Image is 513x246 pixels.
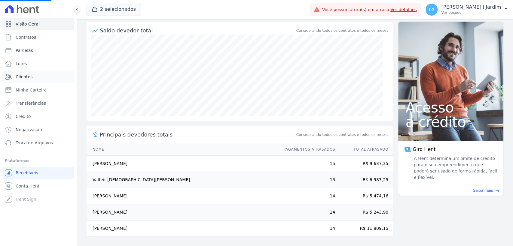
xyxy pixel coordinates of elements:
[16,47,33,53] span: Parcelas
[16,170,38,176] span: Recebíveis
[335,204,393,220] td: R$ 5.243,90
[87,156,278,172] td: [PERSON_NAME]
[16,34,36,40] span: Contratos
[2,167,74,179] a: Recebíveis
[2,18,74,30] a: Visão Geral
[16,183,39,189] span: Conta Hent
[322,7,417,13] span: Você possui fatura(s) em atraso.
[278,204,335,220] td: 14
[16,21,40,27] span: Visão Geral
[2,71,74,83] a: Clientes
[87,204,278,220] td: [PERSON_NAME]
[335,156,393,172] td: R$ 9.637,35
[87,4,141,15] button: 2 selecionados
[413,155,497,181] span: A Hent determina um limite de crédito para o seu empreendimento que poderá ser usado de forma ráp...
[16,87,47,93] span: Minha Carteira
[16,127,42,133] span: Negativação
[278,172,335,188] td: 15
[2,97,74,109] a: Transferências
[87,172,278,188] td: Valteir [DEMOGRAPHIC_DATA][PERSON_NAME]
[16,140,53,146] span: Troca de Arquivos
[278,188,335,204] td: 14
[335,220,393,237] td: R$ 11.809,15
[87,143,278,156] th: Nome
[2,110,74,122] a: Crédito
[495,188,500,193] span: east
[441,10,501,15] p: Ver opções
[405,115,496,129] span: a crédito
[405,100,496,115] span: Acesso
[16,74,32,80] span: Clientes
[16,113,31,119] span: Crédito
[278,220,335,237] td: 14
[402,188,500,193] a: Saiba mais east
[335,172,393,188] td: R$ 6.983,25
[335,143,393,156] th: Total Atrasado
[2,84,74,96] a: Minha Carteira
[429,7,435,12] span: LG
[16,100,46,106] span: Transferências
[278,143,335,156] th: Pagamentos Atrasados
[2,31,74,43] a: Contratos
[296,132,388,137] span: Considerando todos os contratos e todos os meses
[2,124,74,136] a: Negativação
[278,156,335,172] td: 15
[413,146,435,153] span: Giro Hent
[2,180,74,192] a: Conta Hent
[2,137,74,149] a: Troca de Arquivos
[2,44,74,56] a: Parcelas
[473,188,493,193] span: Saiba mais
[335,188,393,204] td: R$ 5.474,16
[296,28,388,33] div: Considerando todos os contratos e todos os meses
[5,157,72,164] div: Plataformas
[100,130,295,139] span: Principais devedores totais
[441,4,501,10] p: [PERSON_NAME] i Jardim
[421,1,513,18] button: LG [PERSON_NAME] i Jardim Ver opções
[16,61,27,67] span: Lotes
[87,188,278,204] td: [PERSON_NAME]
[390,7,417,12] a: Ver detalhes
[87,220,278,237] td: [PERSON_NAME]
[100,26,295,34] div: Saldo devedor total
[2,58,74,70] a: Lotes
